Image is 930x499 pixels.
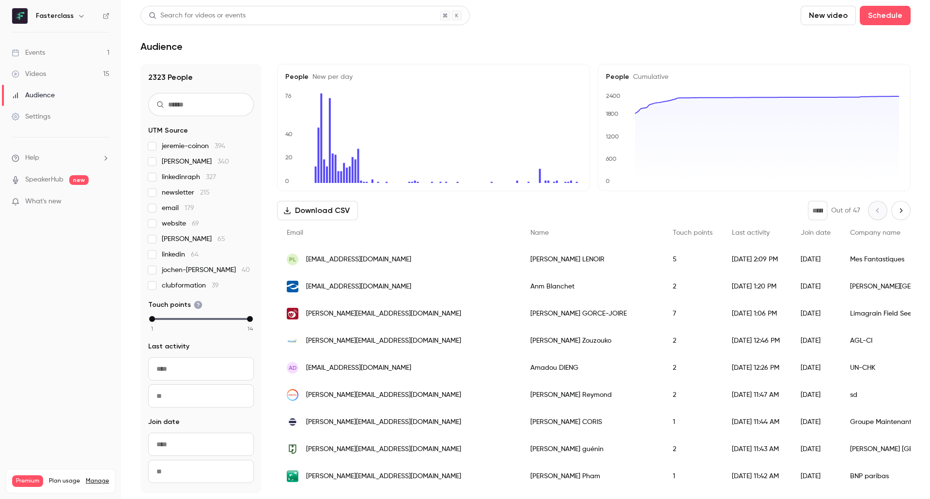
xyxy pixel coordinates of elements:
text: 1200 [605,133,619,140]
div: 5 [663,246,722,273]
span: 64 [191,251,199,258]
span: [EMAIL_ADDRESS][DOMAIN_NAME] [306,255,411,265]
img: allardemballages.fr [287,443,298,455]
input: To [148,460,254,483]
input: From [148,357,254,380]
iframe: Noticeable Trigger [98,197,109,206]
span: linkedin [162,250,199,259]
div: [DATE] 12:26 PM [722,354,791,381]
span: 215 [200,189,210,196]
div: [DATE] [791,408,840,436]
div: [DATE] 12:46 PM [722,327,791,354]
div: Audience [12,91,55,100]
div: [PERSON_NAME] guénin [521,436,663,463]
li: help-dropdown-opener [12,153,109,163]
img: Fasterclass [12,8,28,24]
div: [PERSON_NAME] GORCE-JOIRE [521,300,663,327]
button: Next page [891,201,911,220]
span: newsletter [162,188,210,197]
h1: Audience [140,41,183,52]
text: 0 [285,178,289,184]
h5: People [285,72,582,82]
span: [PERSON_NAME][EMAIL_ADDRESS][DOMAIN_NAME] [306,471,461,482]
span: 69 [192,220,199,227]
div: [DATE] [791,354,840,381]
img: aglgroup.com [287,335,298,347]
div: [DATE] 11:42 AM [722,463,791,490]
div: 1 [663,463,722,490]
span: Cumulative [629,74,668,80]
div: Anm Blanchet [521,273,663,300]
div: [DATE] 1:06 PM [722,300,791,327]
span: AD [289,363,297,372]
div: Search for videos or events [149,11,246,21]
span: [PERSON_NAME][EMAIL_ADDRESS][DOMAIN_NAME] [306,336,461,346]
input: To [148,384,254,408]
div: [DATE] [791,246,840,273]
span: [PERSON_NAME][EMAIL_ADDRESS][DOMAIN_NAME] [306,390,461,400]
text: 76 [285,92,292,99]
span: 40 [242,267,250,273]
h1: 2323 People [148,72,254,83]
text: 600 [605,155,617,162]
text: 0 [605,178,610,184]
img: skillsday.com [287,389,298,401]
span: Join date [801,229,831,236]
span: website [162,219,199,228]
div: max [247,316,253,322]
div: [DATE] 11:44 AM [722,408,791,436]
text: 20 [285,154,293,161]
div: [DATE] [791,463,840,490]
span: 1 [151,324,153,333]
div: 2 [663,436,722,463]
span: 179 [185,205,194,212]
span: [EMAIL_ADDRESS][DOMAIN_NAME] [306,282,411,292]
span: [PERSON_NAME] [162,157,229,166]
div: [DATE] [791,300,840,327]
div: Settings [12,112,50,121]
h5: People [606,72,902,82]
div: [DATE] 2:09 PM [722,246,791,273]
span: 65 [217,236,225,242]
span: [PERSON_NAME] [162,234,225,244]
span: jeremie-coinon [162,141,225,151]
span: Join date [148,417,180,427]
div: [PERSON_NAME] Pham [521,463,663,490]
span: Premium [12,475,43,487]
span: Plan usage [49,477,80,485]
span: Company name [850,229,900,236]
div: [PERSON_NAME] Reymond [521,381,663,408]
text: 1800 [605,110,619,117]
div: 2 [663,381,722,408]
input: From [148,433,254,456]
span: 14 [248,324,253,333]
div: [DATE] 11:43 AM [722,436,791,463]
span: 394 [215,143,225,150]
span: What's new [25,197,62,207]
img: limagrain.com [287,308,298,319]
div: [DATE] 1:20 PM [722,273,791,300]
div: [DATE] [791,436,840,463]
span: Touch points [673,229,713,236]
div: [DATE] [791,327,840,354]
span: email [162,203,194,213]
button: New video [801,6,856,25]
span: clubformation [162,281,219,290]
div: [PERSON_NAME] CORIS [521,408,663,436]
text: 2400 [606,92,620,99]
div: [DATE] 11:47 AM [722,381,791,408]
span: [PERSON_NAME][EMAIL_ADDRESS][DOMAIN_NAME] [306,444,461,454]
div: Events [12,48,45,58]
span: linkedinraph [162,172,216,182]
span: [EMAIL_ADDRESS][DOMAIN_NAME] [306,363,411,373]
span: 340 [217,158,229,165]
div: min [149,316,155,322]
div: 2 [663,327,722,354]
span: Name [530,229,549,236]
p: Out of 47 [831,206,860,215]
text: 40 [285,131,293,137]
span: 39 [212,282,219,289]
span: UTM Source [148,126,188,136]
span: PL [289,255,296,264]
img: bnpparibas.com [287,470,298,482]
